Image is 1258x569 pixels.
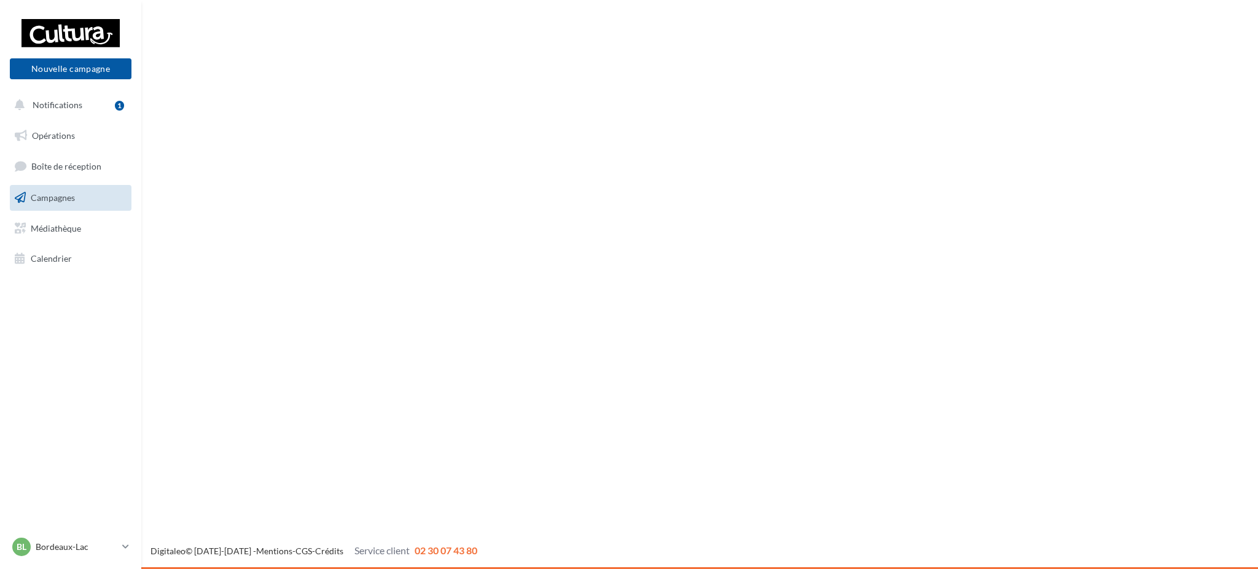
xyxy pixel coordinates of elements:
[7,92,129,118] button: Notifications 1
[10,58,131,79] button: Nouvelle campagne
[31,222,81,233] span: Médiathèque
[315,546,343,556] a: Crédits
[295,546,312,556] a: CGS
[354,544,410,556] span: Service client
[415,544,477,556] span: 02 30 07 43 80
[17,541,26,553] span: BL
[150,546,186,556] a: Digitaleo
[115,101,124,111] div: 1
[7,246,134,272] a: Calendrier
[33,100,82,110] span: Notifications
[31,161,101,171] span: Boîte de réception
[31,253,72,264] span: Calendrier
[36,541,117,553] p: Bordeaux-Lac
[10,535,131,559] a: BL Bordeaux-Lac
[7,216,134,241] a: Médiathèque
[31,192,75,203] span: Campagnes
[7,123,134,149] a: Opérations
[7,153,134,179] a: Boîte de réception
[256,546,292,556] a: Mentions
[32,130,75,141] span: Opérations
[7,185,134,211] a: Campagnes
[150,546,477,556] span: © [DATE]-[DATE] - - -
